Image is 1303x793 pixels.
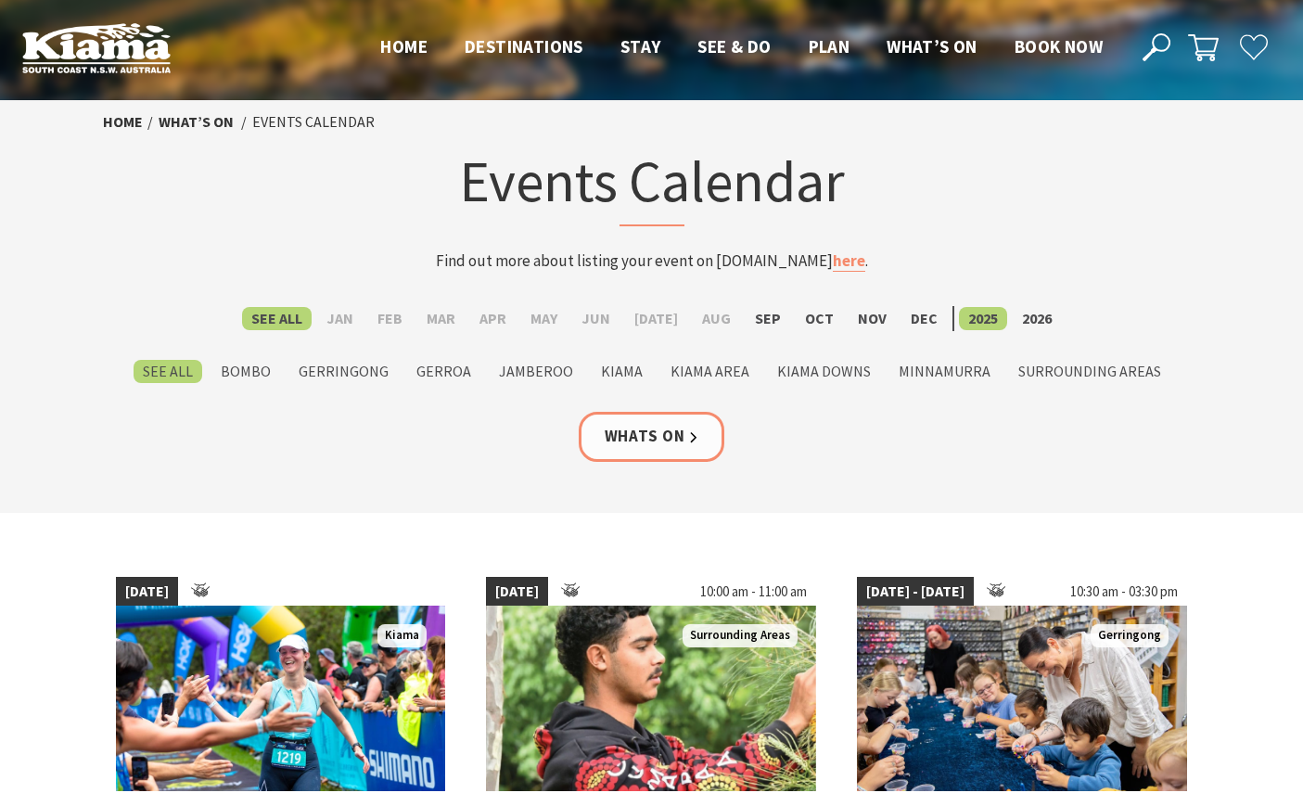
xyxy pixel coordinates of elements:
[691,577,816,607] span: 10:00 am - 11:00 am
[1015,35,1103,58] span: Book now
[486,577,548,607] span: [DATE]
[746,307,790,330] label: Sep
[661,360,759,383] label: Kiama Area
[465,35,583,58] span: Destinations
[22,22,171,73] img: Kiama Logo
[572,307,620,330] label: Jun
[417,307,465,330] label: Mar
[116,577,178,607] span: [DATE]
[211,360,280,383] label: Bombo
[380,35,428,58] span: Home
[288,249,1016,274] p: Find out more about listing your event on [DOMAIN_NAME] .
[377,624,427,647] span: Kiama
[1009,360,1170,383] label: Surrounding Areas
[362,32,1121,63] nav: Main Menu
[620,35,661,58] span: Stay
[697,35,771,58] span: See & Do
[901,307,947,330] label: Dec
[768,360,880,383] label: Kiama Downs
[857,577,974,607] span: [DATE] - [DATE]
[1091,624,1169,647] span: Gerringong
[470,307,516,330] label: Apr
[407,360,480,383] label: Gerroa
[809,35,850,58] span: Plan
[592,360,652,383] label: Kiama
[1013,307,1061,330] label: 2026
[521,307,567,330] label: May
[242,307,312,330] label: See All
[887,35,977,58] span: What’s On
[857,606,1187,791] img: groups family kids adults can all bead at our workshops
[683,624,798,647] span: Surrounding Areas
[490,360,582,383] label: Jamberoo
[849,307,896,330] label: Nov
[317,307,363,330] label: Jan
[796,307,843,330] label: Oct
[579,412,725,461] a: Whats On
[252,110,375,134] li: Events Calendar
[289,360,398,383] label: Gerringong
[116,606,446,791] img: kiamatriathlon
[134,360,202,383] label: See All
[959,307,1007,330] label: 2025
[833,250,865,272] a: here
[368,307,412,330] label: Feb
[103,112,143,132] a: Home
[1061,577,1187,607] span: 10:30 am - 03:30 pm
[625,307,687,330] label: [DATE]
[159,112,234,132] a: What’s On
[693,307,740,330] label: Aug
[288,144,1016,226] h1: Events Calendar
[889,360,1000,383] label: Minnamurra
